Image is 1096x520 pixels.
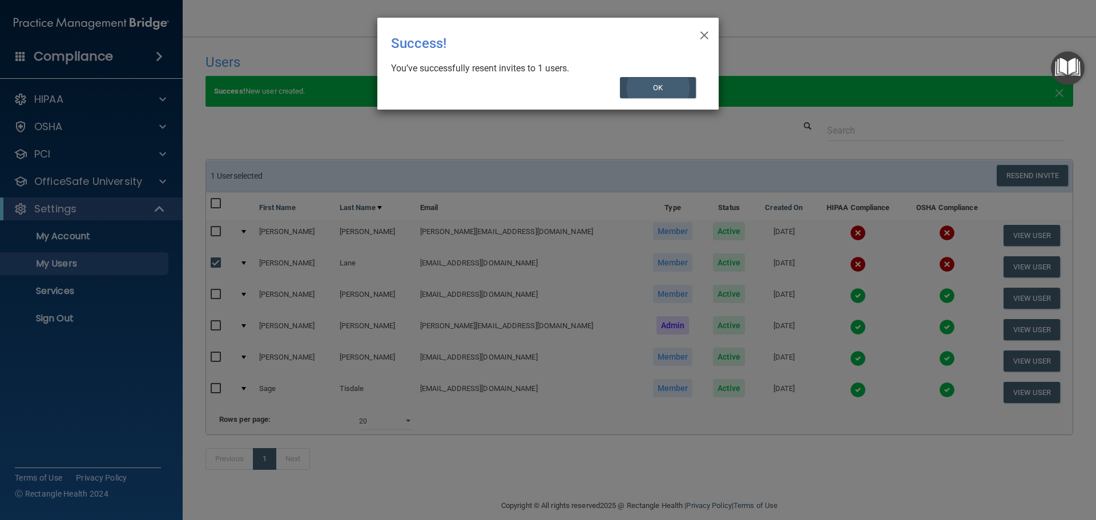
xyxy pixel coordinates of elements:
[1051,51,1085,85] button: Open Resource Center
[391,27,658,60] div: Success!
[620,77,696,98] button: OK
[391,62,696,75] div: You’ve successfully resent invites to 1 users.
[898,439,1082,485] iframe: Drift Widget Chat Controller
[699,22,710,45] span: ×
